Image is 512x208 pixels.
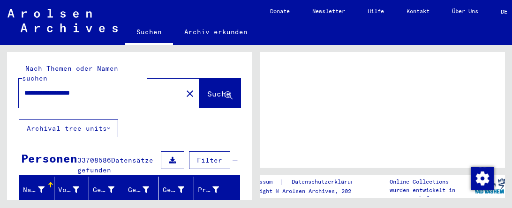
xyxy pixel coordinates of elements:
[284,177,369,187] a: Datenschutzerklärung
[54,177,90,203] mat-header-cell: Vorname
[58,185,80,195] div: Vorname
[390,169,474,186] p: Die Arolsen Archives Online-Collections
[93,185,114,195] div: Geburtsname
[8,9,118,32] img: Arolsen_neg.svg
[93,182,126,197] div: Geburtsname
[198,185,219,195] div: Prisoner #
[21,150,77,167] div: Personen
[390,186,474,203] p: wurden entwickelt in Partnerschaft mit
[77,156,111,164] span: 33708586
[471,167,493,189] div: Zustimmung ändern
[124,177,159,203] mat-header-cell: Geburt‏
[184,88,196,99] mat-icon: close
[243,177,369,187] div: |
[19,119,118,137] button: Archival tree units
[163,185,184,195] div: Geburtsdatum
[23,185,45,195] div: Nachname
[89,177,124,203] mat-header-cell: Geburtsname
[58,182,91,197] div: Vorname
[125,21,173,45] a: Suchen
[189,151,230,169] button: Filter
[77,156,153,174] span: Datensätze gefunden
[198,182,231,197] div: Prisoner #
[19,177,54,203] mat-header-cell: Nachname
[22,64,118,82] mat-label: Nach Themen oder Namen suchen
[501,8,511,15] span: DE
[159,177,194,203] mat-header-cell: Geburtsdatum
[163,182,196,197] div: Geburtsdatum
[471,167,494,190] img: Zustimmung ändern
[243,187,369,195] p: Copyright © Arolsen Archives, 2021
[194,177,240,203] mat-header-cell: Prisoner #
[243,177,280,187] a: Impressum
[197,156,222,164] span: Filter
[181,84,199,103] button: Clear
[128,182,161,197] div: Geburt‏
[207,89,231,98] span: Suche
[128,185,150,195] div: Geburt‏
[23,182,56,197] div: Nachname
[173,21,259,43] a: Archiv erkunden
[199,79,241,108] button: Suche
